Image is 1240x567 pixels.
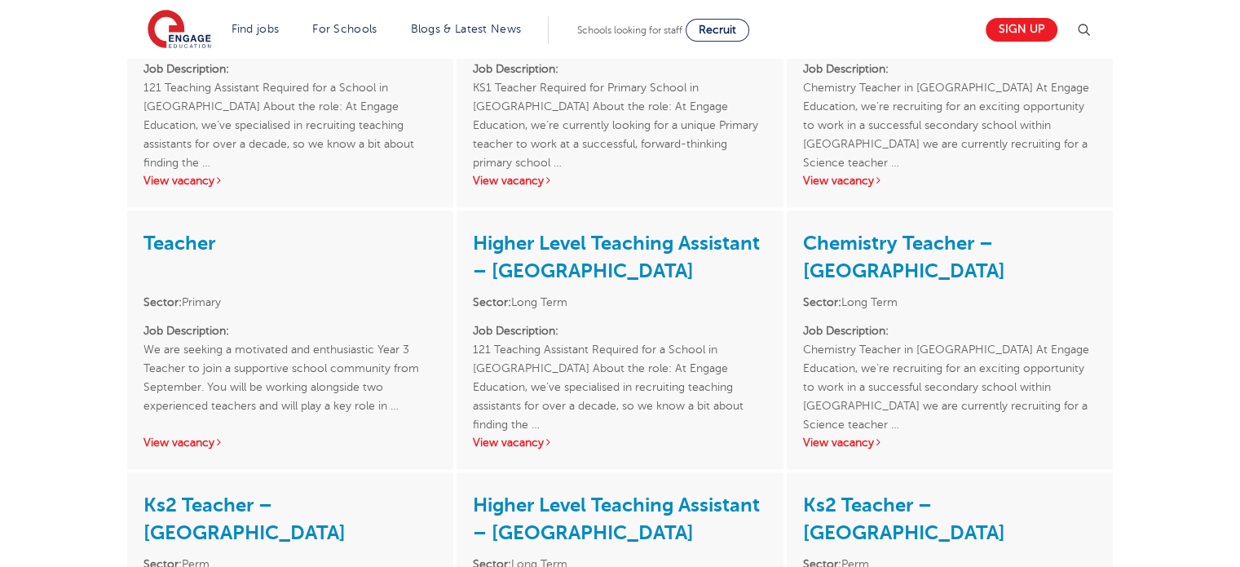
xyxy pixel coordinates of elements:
p: We are seeking a motivated and enthusiastic Year 3 Teacher to join a supportive school community ... [143,321,437,415]
p: 121 Teaching Assistant Required for a School in [GEOGRAPHIC_DATA] About the role: At Engage Educa... [143,60,437,153]
a: View vacancy [803,436,883,449]
a: Teacher [143,232,215,255]
li: Long Term [473,293,766,312]
a: View vacancy [473,175,553,187]
a: View vacancy [143,436,223,449]
strong: Sector: [803,296,841,308]
a: Find jobs [232,23,280,35]
li: Primary [143,293,437,312]
a: View vacancy [143,175,223,187]
p: Chemistry Teacher in [GEOGRAPHIC_DATA] At Engage Education, we’re recruiting for an exciting oppo... [803,321,1097,415]
a: For Schools [312,23,377,35]
a: Chemistry Teacher – [GEOGRAPHIC_DATA] [803,232,1005,282]
a: Higher Level Teaching Assistant – [GEOGRAPHIC_DATA] [473,494,760,544]
strong: Job Description: [473,63,558,75]
a: View vacancy [803,175,883,187]
a: Ks2 Teacher – [GEOGRAPHIC_DATA] [803,494,1005,544]
strong: Job Description: [143,63,229,75]
strong: Job Description: [473,325,558,337]
strong: Job Description: [803,63,889,75]
a: Higher Level Teaching Assistant – [GEOGRAPHIC_DATA] [473,232,760,282]
strong: Job Description: [803,325,889,337]
a: Recruit [686,19,749,42]
img: Engage Education [148,10,211,51]
a: View vacancy [473,436,553,449]
span: Schools looking for staff [577,24,682,36]
span: Recruit [699,24,736,36]
p: Chemistry Teacher in [GEOGRAPHIC_DATA] At Engage Education, we’re recruiting for an exciting oppo... [803,60,1097,153]
p: 121 Teaching Assistant Required for a School in [GEOGRAPHIC_DATA] About the role: At Engage Educa... [473,321,766,415]
p: KS1 Teacher Required for Primary School in [GEOGRAPHIC_DATA] About the role: At Engage Education,... [473,60,766,153]
a: Sign up [986,18,1057,42]
li: Long Term [803,293,1097,312]
strong: Sector: [143,296,182,308]
strong: Sector: [473,296,511,308]
strong: Job Description: [143,325,229,337]
a: Blogs & Latest News [411,23,522,35]
a: Ks2 Teacher – [GEOGRAPHIC_DATA] [143,494,346,544]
